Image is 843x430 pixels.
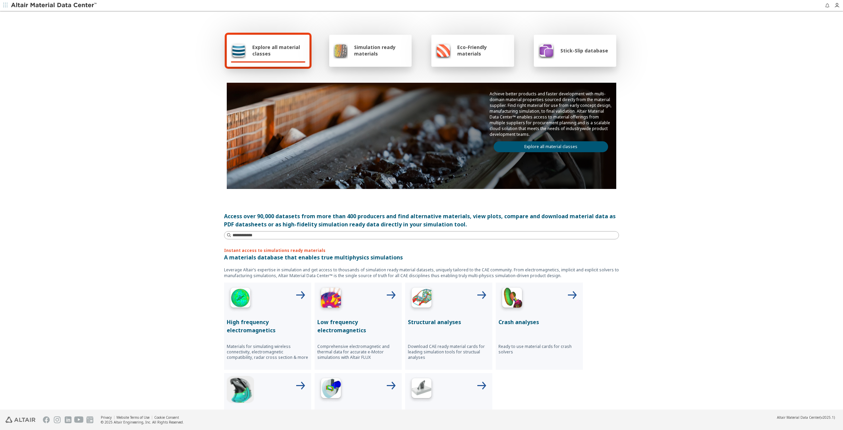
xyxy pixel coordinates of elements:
[227,376,254,403] img: Injection Molding Icon
[224,212,619,228] div: Access over 90,000 datasets from more than 400 producers and find alternative materials, view plo...
[116,415,149,420] a: Website Terms of Use
[224,248,619,253] p: Instant access to simulations ready materials
[408,409,490,417] p: 3D printing
[154,415,179,420] a: Cookie Consent
[101,415,112,420] a: Privacy
[231,42,246,59] img: Explore all material classes
[101,420,184,425] div: © 2025 Altair Engineering, Inc. All Rights Reserved.
[496,283,583,370] button: Crash Analyses IconCrash analysesReady to use material cards for crash solvers
[333,42,348,59] img: Simulation ready materials
[457,44,510,57] span: Eco-Friendly materials
[227,318,308,334] p: High frequency electromagnetics
[5,417,35,423] img: Altair Engineering
[498,344,580,355] p: Ready to use material cards for crash solvers
[317,409,399,417] p: Polymer extrusion
[560,47,608,54] span: Stick-Slip database
[408,318,490,326] p: Structural analyses
[317,376,345,403] img: Polymer Extrusion Icon
[408,344,490,360] p: Download CAE ready material cards for leading simulation tools for structual analyses
[498,285,526,313] img: Crash Analyses Icon
[408,285,435,313] img: Structural Analyses Icon
[494,141,608,152] a: Explore all material classes
[227,285,254,313] img: High Frequency Icon
[408,376,435,403] img: 3D Printing Icon
[777,415,820,420] span: Altair Material Data Center
[354,44,408,57] span: Simulation ready materials
[435,42,451,59] img: Eco-Friendly materials
[498,318,580,326] p: Crash analyses
[317,318,399,334] p: Low frequency electromagnetics
[224,253,619,261] p: A materials database that enables true multiphysics simulations
[777,415,835,420] div: (v2025.1)
[317,344,399,360] p: Comprehensive electromagnetic and thermal data for accurate e-Motor simulations with Altair FLUX
[227,409,308,417] p: Injection molding
[224,267,619,278] p: Leverage Altair’s expertise in simulation and get access to thousands of simulation ready materia...
[11,2,98,9] img: Altair Material Data Center
[227,344,308,360] p: Materials for simulating wireless connectivity, electromagnetic compatibility, radar cross sectio...
[224,283,311,370] button: High Frequency IconHigh frequency electromagneticsMaterials for simulating wireless connectivity,...
[252,44,305,57] span: Explore all material classes
[315,283,402,370] button: Low Frequency IconLow frequency electromagneticsComprehensive electromagnetic and thermal data fo...
[538,42,554,59] img: Stick-Slip database
[490,91,612,137] p: Achieve better products and faster development with multi-domain material properties sourced dire...
[317,285,345,313] img: Low Frequency Icon
[405,283,492,370] button: Structural Analyses IconStructural analysesDownload CAE ready material cards for leading simulati...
